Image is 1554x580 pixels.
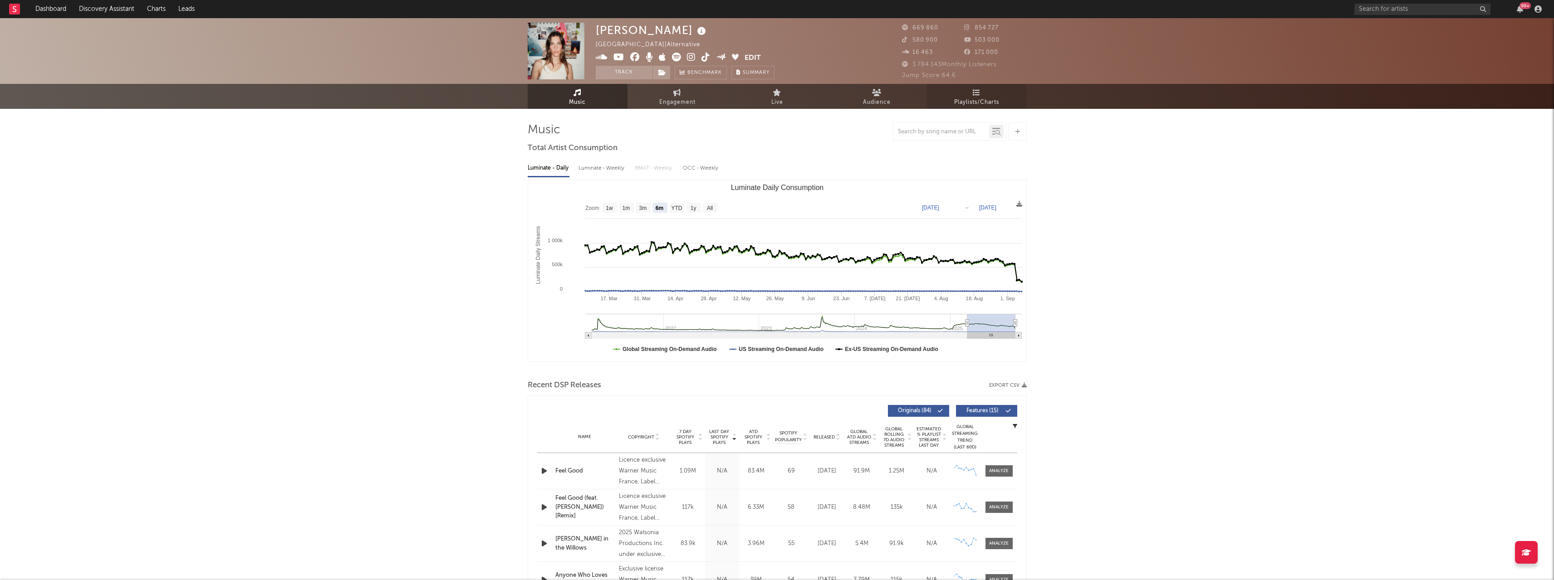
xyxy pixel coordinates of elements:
[596,66,652,79] button: Track
[847,429,872,445] span: Global ATD Audio Streams
[555,434,615,440] div: Name
[882,539,912,548] div: 91.9k
[619,527,668,560] div: 2025 Watsonia Productions Inc. under exclusive license to Secret City Records Inc.
[619,455,668,487] div: Licence exclusive Warner Music France, Label Parlophone, © 2023 Cult Nation
[1520,2,1531,9] div: 99 +
[864,296,885,301] text: 7. [DATE]
[743,70,770,75] span: Summary
[812,539,842,548] div: [DATE]
[1000,296,1015,301] text: 1. Sep
[622,205,630,211] text: 1m
[847,539,877,548] div: 5.4M
[528,84,627,109] a: Music
[917,503,947,512] div: N/A
[882,503,912,512] div: 135k
[902,49,933,55] span: 16 463
[687,68,722,78] span: Benchmark
[801,296,815,301] text: 9. Jun
[917,539,947,548] div: N/A
[964,37,1000,43] span: 503 000
[655,205,663,211] text: 6m
[775,539,807,548] div: 55
[690,205,696,211] text: 1y
[707,503,737,512] div: N/A
[979,205,996,211] text: [DATE]
[528,380,601,391] span: Recent DSP Releases
[888,405,949,417] button: Originals(84)
[745,53,761,64] button: Edit
[555,467,615,476] a: Feel Good
[683,161,719,176] div: OCC - Weekly
[623,346,717,352] text: Global Streaming On-Demand Audio
[964,205,970,211] text: →
[628,434,654,440] span: Copyright
[552,262,563,267] text: 500k
[902,37,938,43] span: 580 900
[667,296,683,301] text: 14. Apr
[596,23,708,38] div: [PERSON_NAME]
[701,296,716,301] text: 28. Apr
[902,25,938,31] span: 669 860
[966,296,982,301] text: 18. Aug
[882,467,912,476] div: 1.25M
[731,66,775,79] button: Summary
[894,408,936,414] span: Originals ( 84 )
[741,539,771,548] div: 3.96M
[962,408,1004,414] span: Features ( 15 )
[555,535,615,552] div: [PERSON_NAME] in the Willows
[673,539,703,548] div: 83.9k
[1517,5,1523,13] button: 99+
[847,467,877,476] div: 91.9M
[528,180,1026,361] svg: Luminate Daily Consumption
[555,494,615,521] a: Feel Good (feat. [PERSON_NAME]) [Remix]
[733,296,751,301] text: 12. May
[707,539,737,548] div: N/A
[964,49,998,55] span: 171 000
[833,296,849,301] text: 23. Jun
[639,205,647,211] text: 3m
[956,405,1017,417] button: Features(15)
[927,84,1027,109] a: Playlists/Charts
[528,143,618,154] span: Total Artist Consumption
[847,503,877,512] div: 8.48M
[902,73,956,78] span: Jump Score: 64.6
[964,25,999,31] span: 854 727
[812,503,842,512] div: [DATE]
[706,205,712,211] text: All
[739,346,824,352] text: US Streaming On-Demand Audio
[775,467,807,476] div: 69
[771,97,783,108] span: Live
[741,429,765,445] span: ATD Spotify Plays
[619,491,668,524] div: Licence exclusive Warner Music France, Label Parlophone, © 2025 Cult Nation
[989,383,1027,388] button: Export CSV
[775,503,807,512] div: 58
[766,296,784,301] text: 26. May
[922,205,939,211] text: [DATE]
[917,426,941,448] span: Estimated % Playlist Streams Last Day
[633,296,651,301] text: 31. Mar
[812,467,842,476] div: [DATE]
[917,467,947,476] div: N/A
[627,84,727,109] a: Engagement
[559,286,562,292] text: 0
[707,467,737,476] div: N/A
[578,161,626,176] div: Luminate - Weekly
[863,97,891,108] span: Audience
[673,467,703,476] div: 1.09M
[845,346,938,352] text: Ex-US Streaming On-Demand Audio
[547,238,563,243] text: 1 000k
[882,426,907,448] span: Global Rolling 7D Audio Streams
[893,128,989,136] input: Search by song name or URL
[902,62,997,68] span: 3 784 143 Monthly Listeners
[673,503,703,512] div: 117k
[606,205,613,211] text: 1w
[730,184,824,191] text: Luminate Daily Consumption
[671,205,682,211] text: YTD
[1354,4,1490,15] input: Search for artists
[659,97,696,108] span: Engagement
[775,430,802,444] span: Spotify Popularity
[596,39,711,50] div: [GEOGRAPHIC_DATA] | Alternative
[534,226,541,284] text: Luminate Daily Streams
[569,97,586,108] span: Music
[727,84,827,109] a: Live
